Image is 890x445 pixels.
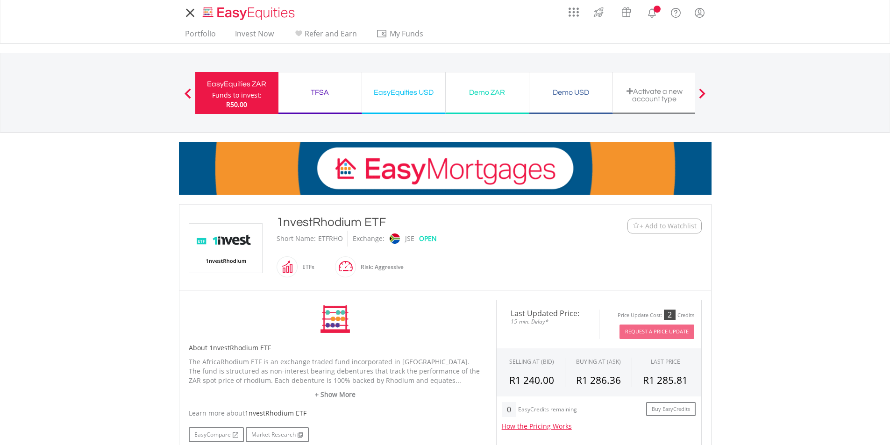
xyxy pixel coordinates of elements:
span: R50.00 [226,100,247,109]
span: 15-min. Delay* [504,317,592,326]
a: How the Pricing Works [502,422,572,431]
div: 0 [502,402,516,417]
img: EQU.ZA.ETFRHO.png [191,224,261,273]
a: Invest Now [231,29,278,43]
span: + Add to Watchlist [640,221,697,231]
a: + Show More [189,390,482,399]
button: Watchlist + Add to Watchlist [627,219,702,233]
div: LAST PRICE [651,358,680,366]
img: EasyEquities_Logo.png [201,6,299,21]
img: EasyMortage Promotion Banner [179,142,712,195]
div: Credits [677,312,694,319]
a: Notifications [640,2,664,21]
span: BUYING AT (ASK) [576,358,621,366]
span: R1 285.81 [643,374,688,387]
span: 1nvestRhodium ETF [245,409,306,417]
span: Last Updated Price: [504,310,592,317]
a: EasyCompare [189,427,244,442]
div: Activate a new account type [619,87,691,103]
a: Buy EasyCredits [646,402,696,417]
span: R1 240.00 [509,374,554,387]
div: SELLING AT (BID) [509,358,554,366]
div: Short Name: [277,231,316,247]
div: Risk: Aggressive [356,256,404,278]
div: TFSA [284,86,356,99]
a: AppsGrid [562,2,585,17]
div: OPEN [419,231,437,247]
h5: About 1nvestRhodium ETF [189,343,482,353]
span: My Funds [376,28,437,40]
span: Refer and Earn [305,28,357,39]
span: R1 286.36 [576,374,621,387]
div: Demo USD [535,86,607,99]
a: Home page [199,2,299,21]
img: jse.png [389,233,399,244]
div: EasyCredits remaining [518,406,577,414]
div: EasyEquities USD [368,86,440,99]
div: ETFRHO [318,231,343,247]
a: FAQ's and Support [664,2,688,21]
div: Funds to invest: [212,91,262,100]
a: Refer and Earn [289,29,361,43]
p: The AfricaRhodium ETF is an exchange traded fund incorporated in [GEOGRAPHIC_DATA]. The fund is s... [189,357,482,385]
a: My Profile [688,2,712,23]
a: Vouchers [612,2,640,20]
a: Portfolio [181,29,220,43]
div: Learn more about [189,409,482,418]
div: 2 [664,310,676,320]
div: JSE [405,231,414,247]
div: Price Update Cost: [618,312,662,319]
div: ETFs [298,256,314,278]
img: vouchers-v2.svg [619,5,634,20]
div: Demo ZAR [451,86,523,99]
img: Watchlist [633,222,640,229]
a: Market Research [246,427,309,442]
img: grid-menu-icon.svg [569,7,579,17]
div: EasyEquities ZAR [201,78,273,91]
div: Exchange: [353,231,384,247]
img: thrive-v2.svg [591,5,606,20]
div: 1nvestRhodium ETF [277,214,570,231]
button: Request A Price Update [619,325,694,339]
